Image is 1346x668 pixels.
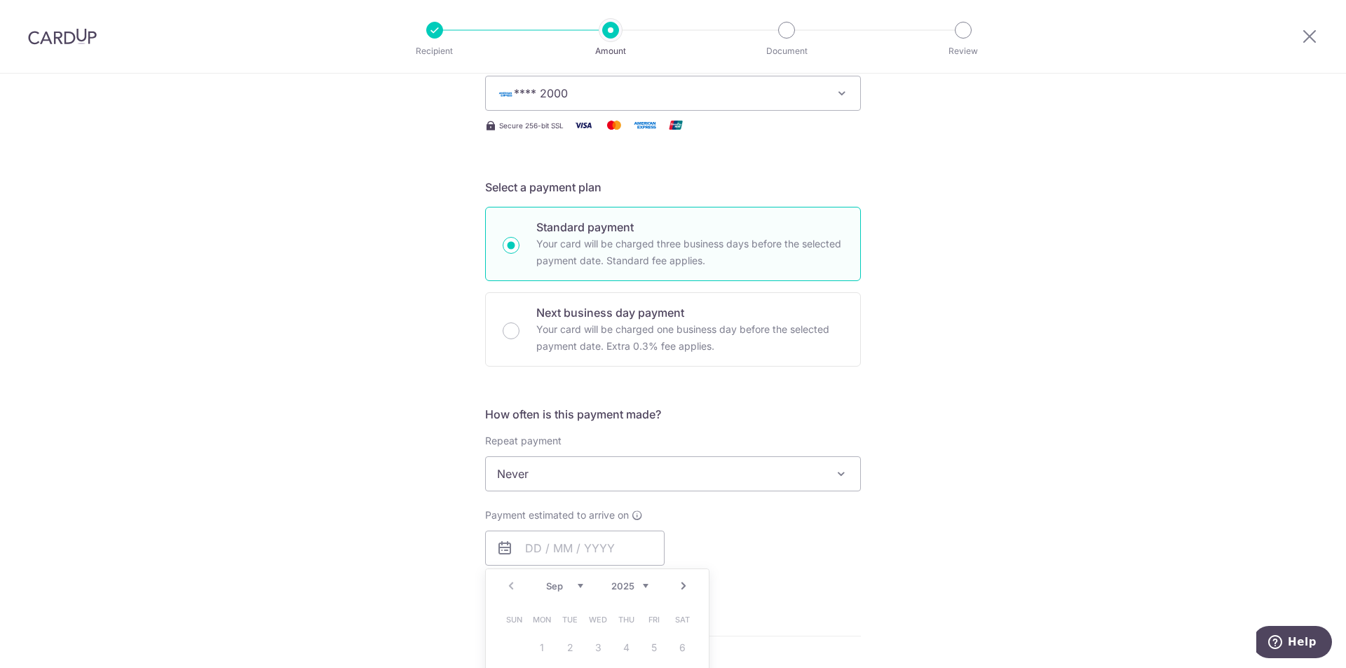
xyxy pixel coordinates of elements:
span: Wednesday [587,608,609,631]
span: Payment estimated to arrive on [485,508,629,522]
img: American Express [631,116,659,134]
p: Document [735,44,838,58]
img: Mastercard [600,116,628,134]
span: Never [485,456,861,491]
h5: How often is this payment made? [485,406,861,423]
img: Union Pay [662,116,690,134]
span: Monday [531,608,553,631]
span: Never [486,457,860,491]
p: Next business day payment [536,304,843,321]
iframe: Opens a widget where you can find more information [1256,626,1332,661]
input: DD / MM / YYYY [485,531,665,566]
p: Amount [559,44,662,58]
img: Visa [569,116,597,134]
img: AMEX [497,89,514,99]
span: Friday [643,608,665,631]
span: Sunday [503,608,525,631]
p: Standard payment [536,219,843,236]
span: Secure 256-bit SSL [499,120,564,131]
p: Recipient [383,44,487,58]
p: Review [911,44,1015,58]
a: Next [675,578,692,594]
span: Tuesday [559,608,581,631]
p: Your card will be charged one business day before the selected payment date. Extra 0.3% fee applies. [536,321,843,355]
p: Your card will be charged three business days before the selected payment date. Standard fee appl... [536,236,843,269]
img: CardUp [28,28,97,45]
span: Thursday [615,608,637,631]
label: Repeat payment [485,434,562,448]
h5: Select a payment plan [485,179,861,196]
span: Saturday [671,608,693,631]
